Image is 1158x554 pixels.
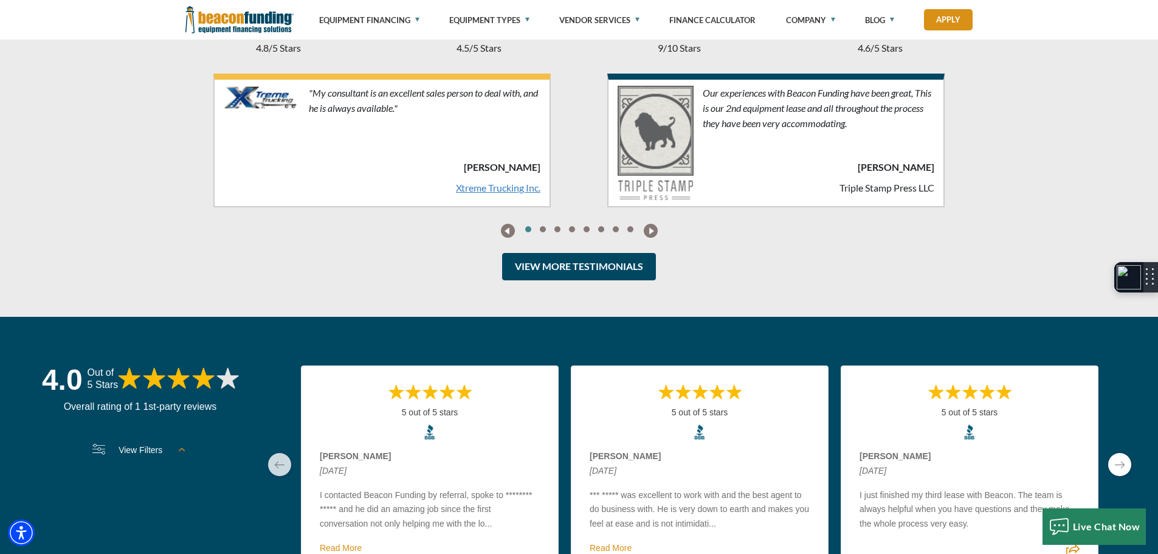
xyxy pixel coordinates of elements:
[594,224,608,235] a: Go To Slide 5
[590,406,810,420] div: 5 out of 5 stars
[88,368,119,378] span: Out of
[386,41,572,55] p: 4.5/5 Stars
[644,224,658,238] img: Right Navigator
[703,160,934,175] b: [PERSON_NAME]
[703,181,934,195] p: Triple Stamp Press LLC
[536,224,550,235] a: Go To Slide 1
[1043,508,1146,545] button: Live Chat Now
[860,464,1080,479] span: [DATE]
[320,488,540,531] p: I contacted Beacon Funding by referral, spoke to ******** ***** and he did an amazing job since t...
[608,224,623,235] a: Go To Slide 6
[644,220,658,241] a: next
[579,224,594,235] a: Go To Slide 4
[860,449,1080,464] span: [PERSON_NAME]
[565,224,579,235] a: Go To Slide 3
[501,224,515,238] img: Left Navigator
[590,543,632,553] a: Read More
[590,488,810,531] p: *** ***** was excellent to work with and the best agent to do business with. He is very down to e...
[590,449,810,464] span: [PERSON_NAME]
[185,41,371,55] p: 4.8/5 Stars
[268,453,291,476] a: previous page
[320,449,540,464] span: [PERSON_NAME]
[320,464,540,479] span: [DATE]
[963,424,976,440] img: bbb
[424,424,436,440] img: bbb
[590,464,810,479] span: [DATE]
[502,253,656,280] a: View More Testimonials
[860,406,1080,420] div: 5 out of 5 stars
[550,224,565,235] a: Go To Slide 2
[924,9,973,30] a: Apply
[521,224,536,235] a: Go To Slide 0
[30,436,250,464] a: View Filters
[309,181,540,195] a: Xtreme Trucking Inc. - open in a new tab
[88,380,119,390] span: 5 Stars
[1073,521,1140,532] span: Live Chat Now
[224,86,300,162] img: Xtreme Trucking Inc. Logo
[42,365,88,395] div: 4.0
[320,543,362,553] a: Read More
[30,400,250,414] div: Overall rating of 1 1st-party reviews
[694,424,706,440] img: bbb
[703,87,931,129] span: Our experiences with Beacon Funding have been great, This is our 2nd equipment lease and all thro...
[8,519,35,546] div: Accessibility Menu
[623,224,638,235] a: Go To Slide 7
[501,220,515,241] a: previous
[309,160,540,175] b: [PERSON_NAME]
[309,87,538,114] span: "My consultant is an excellent sales person to deal with, and he is always available."
[860,488,1080,531] p: I just finished my third lease with Beacon. The team is always helpful when you have questions an...
[618,86,694,201] img: Triple Stamp Press LLC
[1108,453,1131,476] a: next page
[587,41,773,55] p: 9/10 Stars
[320,406,540,420] div: 5 out of 5 stars
[787,41,973,55] p: 4.6/5 Stars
